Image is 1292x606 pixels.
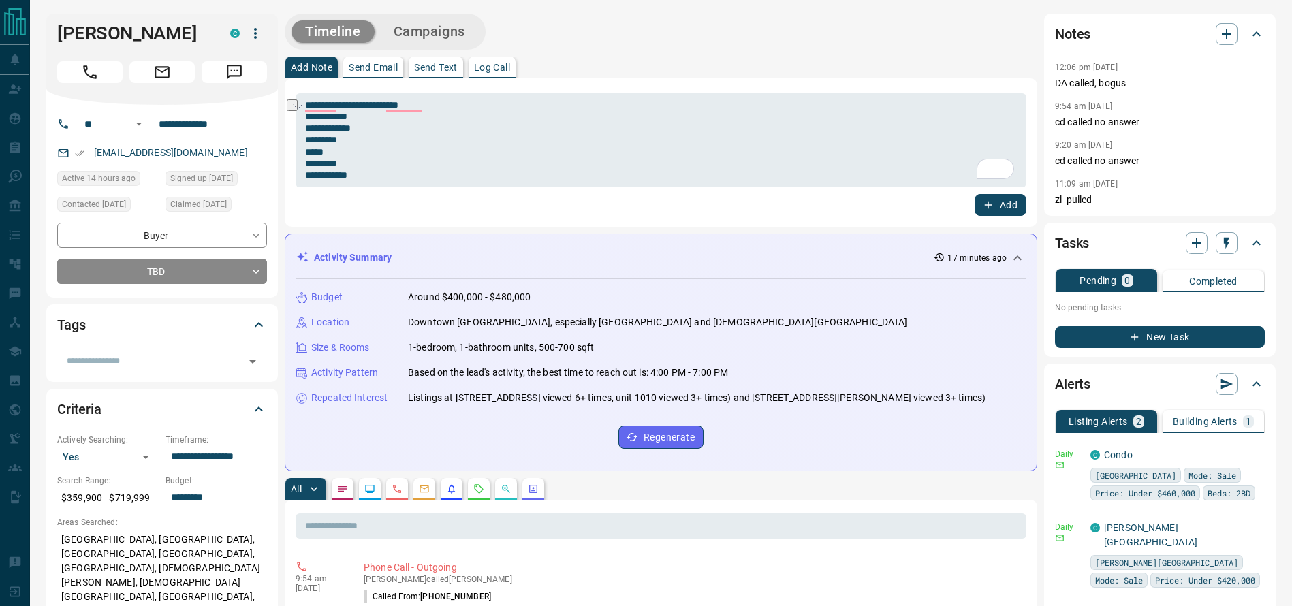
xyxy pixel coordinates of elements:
[1055,232,1089,254] h2: Tasks
[1055,227,1265,259] div: Tasks
[408,315,908,330] p: Downtown [GEOGRAPHIC_DATA], especially [GEOGRAPHIC_DATA] and [DEMOGRAPHIC_DATA][GEOGRAPHIC_DATA]
[1055,101,1113,111] p: 9:54 am [DATE]
[419,483,430,494] svg: Emails
[57,259,267,284] div: TBD
[1080,276,1116,285] p: Pending
[1069,417,1128,426] p: Listing Alerts
[1055,326,1265,348] button: New Task
[230,29,240,38] div: condos.ca
[1055,18,1265,50] div: Notes
[305,99,1017,182] textarea: To enrich screen reader interactions, please activate Accessibility in Grammarly extension settings
[408,290,531,304] p: Around $400,000 - $480,000
[1090,450,1100,460] div: condos.ca
[170,172,233,185] span: Signed up [DATE]
[57,487,159,509] p: $359,900 - $719,999
[291,484,302,494] p: All
[1055,373,1090,395] h2: Alerts
[1055,23,1090,45] h2: Notes
[474,63,510,72] p: Log Call
[364,590,491,603] p: Called From:
[166,434,267,446] p: Timeframe:
[420,592,491,601] span: [PHONE_NUMBER]
[243,352,262,371] button: Open
[296,574,343,584] p: 9:54 am
[311,340,370,355] p: Size & Rooms
[1095,486,1195,500] span: Price: Under $460,000
[57,308,267,341] div: Tags
[1055,76,1265,91] p: DA called, bogus
[1208,486,1250,500] span: Beds: 2BD
[202,61,267,83] span: Message
[975,194,1026,216] button: Add
[408,340,594,355] p: 1-bedroom, 1-bathroom units, 500-700 sqft
[170,197,227,211] span: Claimed [DATE]
[1090,523,1100,532] div: condos.ca
[1055,115,1265,129] p: cd called no answer
[1095,556,1238,569] span: [PERSON_NAME][GEOGRAPHIC_DATA]
[414,63,458,72] p: Send Text
[314,251,392,265] p: Activity Summary
[1104,449,1133,460] a: Condo
[1136,417,1141,426] p: 2
[473,483,484,494] svg: Requests
[501,483,511,494] svg: Opportunities
[1189,276,1238,286] p: Completed
[1095,468,1176,482] span: [GEOGRAPHIC_DATA]
[57,223,267,248] div: Buyer
[1155,573,1255,587] span: Price: Under $420,000
[57,393,267,426] div: Criteria
[166,171,267,190] div: Mon Jul 21 2025
[1055,63,1118,72] p: 12:06 pm [DATE]
[311,391,388,405] p: Repeated Interest
[57,516,267,528] p: Areas Searched:
[166,197,267,216] div: Wed Jul 23 2025
[311,366,378,380] p: Activity Pattern
[129,61,195,83] span: Email
[57,398,101,420] h2: Criteria
[62,197,126,211] span: Contacted [DATE]
[131,116,147,132] button: Open
[1055,533,1065,543] svg: Email
[311,290,343,304] p: Budget
[57,171,159,190] div: Sun Sep 14 2025
[1055,521,1082,533] p: Daily
[349,63,398,72] p: Send Email
[296,584,343,593] p: [DATE]
[364,483,375,494] svg: Lead Browsing Activity
[364,575,1021,584] p: [PERSON_NAME] called [PERSON_NAME]
[311,315,349,330] p: Location
[947,252,1007,264] p: 17 minutes ago
[380,20,479,43] button: Campaigns
[1055,298,1265,318] p: No pending tasks
[1104,522,1197,547] a: [PERSON_NAME][GEOGRAPHIC_DATA]
[75,148,84,158] svg: Email Verified
[392,483,403,494] svg: Calls
[62,172,136,185] span: Active 14 hours ago
[57,446,159,468] div: Yes
[1055,460,1065,470] svg: Email
[1188,468,1236,482] span: Mode: Sale
[291,63,332,72] p: Add Note
[57,22,210,44] h1: [PERSON_NAME]
[408,391,986,405] p: Listings at [STREET_ADDRESS] viewed 6+ times, unit 1010 viewed 3+ times) and [STREET_ADDRESS][PER...
[166,475,267,487] p: Budget:
[337,483,348,494] svg: Notes
[1055,193,1265,207] p: zl pulled
[57,434,159,446] p: Actively Searching:
[408,366,728,380] p: Based on the lead's activity, the best time to reach out is: 4:00 PM - 7:00 PM
[1173,417,1238,426] p: Building Alerts
[57,61,123,83] span: Call
[1055,368,1265,400] div: Alerts
[1246,417,1251,426] p: 1
[1055,140,1113,150] p: 9:20 am [DATE]
[57,197,159,216] div: Thu Sep 11 2025
[292,20,375,43] button: Timeline
[57,475,159,487] p: Search Range:
[528,483,539,494] svg: Agent Actions
[94,147,248,158] a: [EMAIL_ADDRESS][DOMAIN_NAME]
[364,560,1021,575] p: Phone Call - Outgoing
[1055,179,1118,189] p: 11:09 am [DATE]
[1095,573,1143,587] span: Mode: Sale
[446,483,457,494] svg: Listing Alerts
[1055,154,1265,168] p: cd called no answer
